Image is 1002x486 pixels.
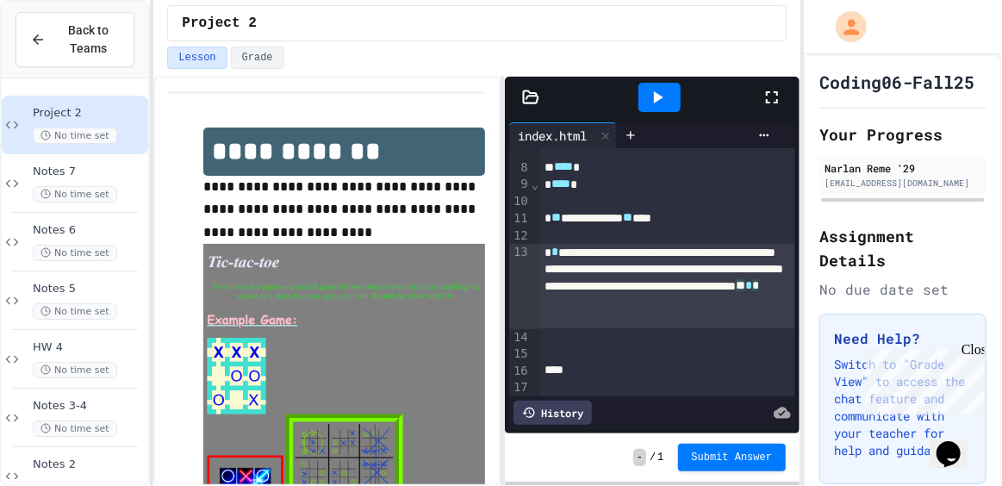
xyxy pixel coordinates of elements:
[834,328,972,349] h3: Need Help?
[531,178,539,191] span: Fold line
[633,449,646,466] span: -
[859,342,985,415] iframe: chat widget
[509,159,531,177] div: 8
[509,227,531,245] div: 12
[509,176,531,193] div: 9
[509,127,595,145] div: index.html
[231,47,284,69] button: Grade
[33,303,117,320] span: No time set
[509,346,531,363] div: 15
[33,106,145,121] span: Project 2
[509,329,531,346] div: 14
[513,401,592,425] div: History
[33,421,117,437] span: No time set
[930,417,985,469] iframe: chat widget
[509,244,531,328] div: 13
[33,340,145,355] span: HW 4
[509,396,531,414] div: 18
[650,451,656,464] span: /
[33,399,145,414] span: Notes 3-4
[182,13,256,34] span: Project 2
[509,363,531,380] div: 16
[16,12,134,67] button: Back to Teams
[657,451,663,464] span: 1
[33,165,145,179] span: Notes 7
[825,160,981,176] div: Narlan Reme '29
[33,128,117,144] span: No time set
[509,210,531,227] div: 11
[33,458,145,472] span: Notes 2
[819,279,986,300] div: No due date set
[33,223,145,238] span: Notes 6
[692,451,773,464] span: Submit Answer
[33,362,117,378] span: No time set
[33,282,145,296] span: Notes 5
[167,47,227,69] button: Lesson
[678,444,787,471] button: Submit Answer
[819,122,986,146] h2: Your Progress
[33,186,117,202] span: No time set
[834,356,972,459] p: Switch to "Grade View" to access the chat feature and communicate with your teacher for help and ...
[818,7,871,47] div: My Account
[56,22,120,58] span: Back to Teams
[509,379,531,396] div: 17
[7,7,119,109] div: Chat with us now!Close
[819,224,986,272] h2: Assignment Details
[509,122,617,148] div: index.html
[33,245,117,261] span: No time set
[509,193,531,210] div: 10
[819,70,974,94] h1: Coding06-Fall25
[825,177,981,190] div: [EMAIL_ADDRESS][DOMAIN_NAME]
